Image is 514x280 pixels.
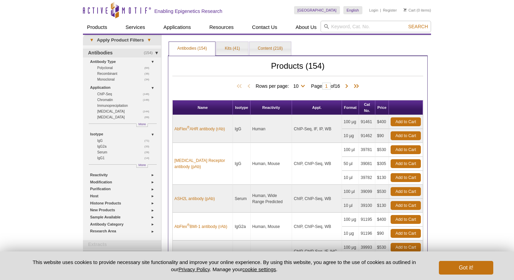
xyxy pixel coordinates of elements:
td: 91461 [359,115,375,129]
span: (84) [144,65,153,71]
span: (146) [143,97,153,103]
a: Products [83,21,111,34]
a: Add to Cart [391,117,421,126]
td: $130 [375,171,389,185]
span: ▾ [86,37,97,43]
a: (146)ChIP-Seq [97,91,153,97]
h2: Products (154) [172,63,423,76]
a: AbFlex®BMI-1 antibody (rAb) [174,224,227,230]
a: Add to Cart [391,201,421,210]
td: 10 µl [342,171,359,185]
sup: ® [187,223,189,227]
a: [MEDICAL_DATA] Receptor antibody (pAb) [174,158,231,170]
td: $305 [375,157,389,171]
a: (36)Recombinant [97,71,153,77]
a: Research Area [90,228,157,235]
a: Fluorescent Dyes [83,250,161,259]
span: Next Page [343,83,350,90]
li: (0 items) [404,6,431,14]
a: Isotype [90,131,157,138]
a: Histone Products [90,200,157,207]
a: Add to Cart [391,173,421,182]
a: (34)Monoclonal [97,77,153,82]
td: IgG [233,115,251,143]
a: Add to Cart [391,229,421,238]
a: Add to Cart [391,243,421,252]
td: IgG2a [233,213,251,241]
a: ASH2L antibody (pAb) [174,196,215,202]
a: Privacy Policy [178,266,210,272]
span: (154) [144,49,156,57]
button: cookie settings [242,266,276,272]
a: Modification [90,179,157,186]
li: | [380,6,381,14]
a: More [136,123,148,127]
td: IgG [233,143,251,185]
a: Add to Cart [391,159,421,168]
a: Purification [90,185,157,193]
td: 10 µg [342,227,359,241]
a: Contact Us [248,21,281,34]
a: Content (218) [250,42,291,55]
span: Search [408,24,428,29]
span: (36) [144,71,153,77]
td: IgG2a [233,241,251,268]
span: (146) [143,91,153,97]
td: Human [251,115,292,143]
a: Login [369,8,378,13]
a: Add to Cart [391,187,421,196]
span: More [138,162,146,168]
td: 39100 [359,199,375,213]
th: Price [375,100,389,115]
td: ChIP, ChIP-Seq, WB [292,213,342,241]
button: Search [406,23,430,30]
td: 39081 [359,157,375,171]
a: (154)Antibodies [83,49,161,57]
img: Your Cart [404,8,407,12]
td: Human, Wide Range Predicted [251,185,292,213]
th: Cat No. [359,100,375,115]
span: (14) [144,155,153,161]
td: ChIP, ChIP-Seq, IF, IHC, WB [292,241,342,268]
th: Isotype [233,100,251,115]
td: ChIP-Seq, IF, IP, WB [292,115,342,143]
td: 91462 [359,129,375,143]
td: $400 [375,115,389,129]
a: Add to Cart [391,215,421,224]
h2: Enabling Epigenetics Research [154,8,222,14]
p: This website uses cookies to provide necessary site functionality and improve your online experie... [21,259,428,273]
a: New Products [90,207,157,214]
td: 91195 [359,213,375,227]
td: $530 [375,185,389,199]
a: AbFlex®AHR antibody (rAb) [174,126,225,132]
td: $90 [375,129,389,143]
a: (144)[MEDICAL_DATA] [97,109,153,114]
span: (33) [144,144,153,149]
button: Got it! [439,261,493,275]
td: 100 µg [342,213,359,227]
a: English [343,6,362,14]
a: Add to Cart [391,131,421,140]
span: Rows per page: [256,82,308,89]
input: Keyword, Cat. No. [321,21,431,32]
a: Application [90,84,157,91]
td: $130 [375,199,389,213]
span: First Page [235,83,245,90]
td: 91196 [359,227,375,241]
a: Cart [404,8,415,13]
a: Reactivity [90,171,157,179]
a: ▾Apply Product Filters▾ [83,35,161,46]
span: (71) [144,138,153,144]
a: Services [121,21,149,34]
a: (146)Chromatin Immunoprecipitation [97,97,153,109]
a: Antibodies (154) [169,42,215,55]
td: $400 [375,213,389,227]
span: ▾ [144,37,154,43]
a: Extracts [83,240,161,249]
span: Previous Page [245,83,252,90]
a: Sample Available [90,214,157,221]
td: $530 [375,241,389,254]
td: 39781 [359,143,375,157]
a: [GEOGRAPHIC_DATA] [294,6,340,14]
td: ChIP, ChIP-Seq, WB [292,143,342,185]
